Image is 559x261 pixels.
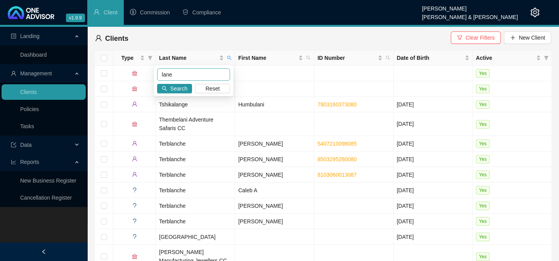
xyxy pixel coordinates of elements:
[476,233,490,241] span: Yes
[235,167,314,183] td: [PERSON_NAME]
[192,9,221,16] span: Compliance
[140,9,170,16] span: Commission
[317,172,357,178] a: 8103060013087
[132,203,137,208] span: question
[473,50,552,66] th: Active
[41,249,47,254] span: left
[156,229,235,245] td: [GEOGRAPHIC_DATA]
[476,85,490,93] span: Yes
[476,100,490,109] span: Yes
[394,198,473,214] td: [DATE]
[20,123,34,129] a: Tasks
[8,6,54,19] img: 2df55531c6924b55f21c4cf5d4484680-logo-light.svg
[20,33,40,39] span: Landing
[317,141,357,147] a: 5407210098085
[394,112,473,136] td: [DATE]
[182,9,189,15] span: safety
[394,136,473,151] td: [DATE]
[162,86,167,91] span: search
[156,136,235,151] td: Terblanche
[476,54,535,62] span: Active
[317,156,357,162] a: 8503295280080
[476,252,490,261] span: Yes
[394,167,473,183] td: [DATE]
[132,86,137,91] span: bank
[20,195,72,201] a: Cancellation Register
[476,171,490,179] span: Yes
[170,84,187,93] span: Search
[544,56,549,60] span: filter
[159,54,218,62] span: Last Name
[156,151,235,167] td: Terblanche
[20,89,37,95] a: Clients
[130,9,136,15] span: dollar
[305,52,312,64] span: search
[132,234,137,239] span: question
[66,14,85,22] span: v1.9.9
[451,31,501,44] button: Clear Filters
[156,112,235,136] td: Thembelani Adventure Safaris CC
[235,183,314,198] td: Caleb A
[11,142,16,148] span: import
[116,54,138,62] span: Type
[422,2,518,10] div: [PERSON_NAME]
[384,52,392,64] span: search
[457,35,462,40] span: filter
[11,159,16,165] span: line-chart
[394,183,473,198] td: [DATE]
[225,52,233,64] span: search
[227,56,232,60] span: search
[20,52,47,58] a: Dashboard
[113,50,156,66] th: Type
[157,84,192,93] button: Search
[156,198,235,214] td: Terblanche
[476,186,490,195] span: Yes
[238,54,297,62] span: First Name
[132,141,137,146] span: user
[20,177,76,184] a: New Business Register
[476,69,490,78] span: Yes
[476,155,490,164] span: Yes
[530,8,540,17] span: setting
[132,172,137,177] span: user
[156,167,235,183] td: Terblanche
[156,50,235,66] th: Last Name
[235,136,314,151] td: [PERSON_NAME]
[156,97,235,112] td: Tshikalange
[510,35,516,40] span: plus
[542,52,550,64] span: filter
[20,142,32,148] span: Data
[146,52,154,64] span: filter
[386,56,390,60] span: search
[476,139,490,148] span: Yes
[132,254,137,259] span: bank
[156,183,235,198] td: Terblanche
[132,121,137,127] span: bank
[11,33,16,39] span: profile
[394,214,473,229] td: [DATE]
[132,218,137,224] span: question
[314,50,393,66] th: ID Number
[132,101,137,107] span: user
[394,229,473,245] td: [DATE]
[93,9,100,15] span: user
[132,156,137,162] span: user
[104,9,118,16] span: Client
[397,54,463,62] span: Date of Birth
[132,187,137,193] span: question
[422,10,518,19] div: [PERSON_NAME] & [PERSON_NAME]
[157,68,230,81] input: Search Last Name
[235,50,314,66] th: First Name
[235,198,314,214] td: [PERSON_NAME]
[317,101,357,108] a: 7803160373080
[519,33,545,42] span: New Client
[20,70,52,77] span: Management
[504,31,551,44] button: New Client
[206,84,220,93] span: Reset
[148,56,152,60] span: filter
[235,97,314,112] td: Humbulani
[476,217,490,226] span: Yes
[20,106,39,112] a: Policies
[476,202,490,210] span: Yes
[394,151,473,167] td: [DATE]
